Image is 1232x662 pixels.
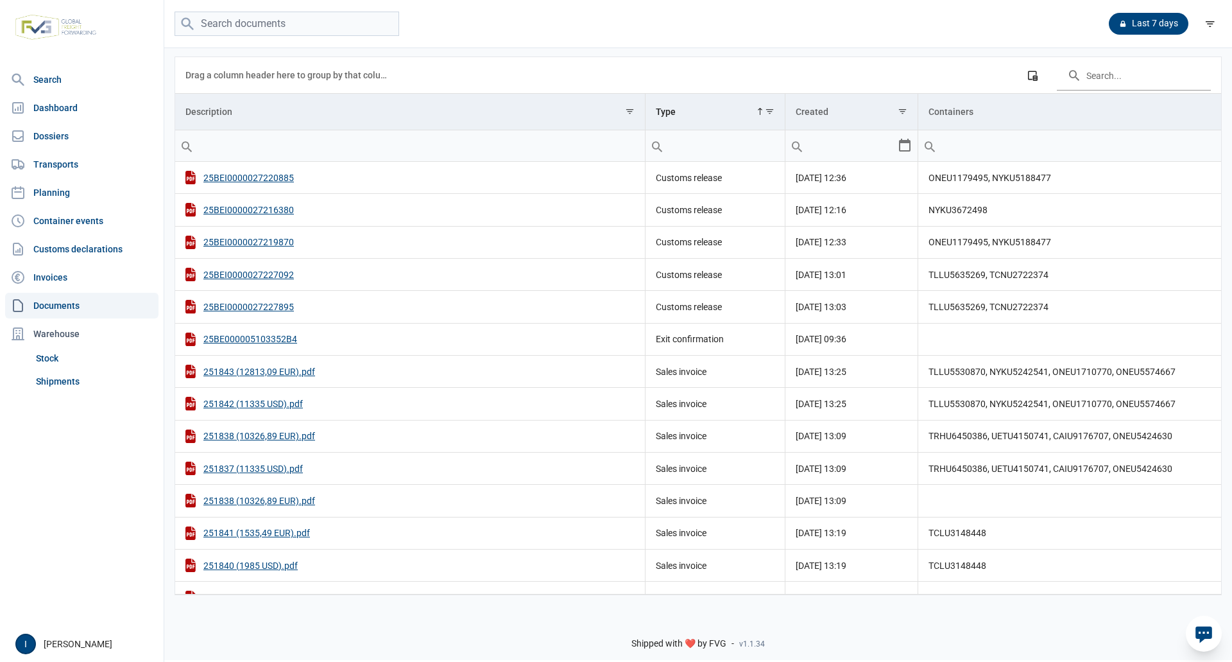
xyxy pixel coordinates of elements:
[656,107,676,117] div: Type
[185,430,635,443] div: 251838 (10326,89 EUR).pdf
[185,268,635,281] div: 25BEI0000027227092
[631,638,726,650] span: Shipped with ❤️ by FVG
[646,194,785,226] td: Customs release
[185,236,635,249] div: 25BEI0000027219870
[5,95,158,121] a: Dashboard
[646,549,785,581] td: Sales invoice
[796,496,846,506] span: [DATE] 13:09
[796,528,846,538] span: [DATE] 13:19
[185,527,635,540] div: 251841 (1535,49 EUR).pdf
[646,226,785,258] td: Customs release
[185,171,635,184] div: 25BEI0000027220885
[785,130,918,162] td: Filter cell
[31,370,158,393] a: Shipments
[1021,64,1044,87] div: Column Chooser
[185,333,635,346] div: 25BE000005103352B4
[185,107,232,117] div: Description
[928,107,973,117] div: Containers
[796,205,846,215] span: [DATE] 12:16
[739,639,765,649] span: v1.1.34
[796,431,846,441] span: [DATE] 13:09
[175,130,198,161] div: Search box
[732,638,734,650] span: -
[175,130,645,161] input: Filter cell
[175,130,646,162] td: Filter cell
[175,94,646,130] td: Column Description
[5,236,158,262] a: Customs declarations
[185,57,1211,93] div: Data grid toolbar
[185,65,391,85] div: Drag a column header here to group by that column
[185,203,635,216] div: 25BEI0000027216380
[796,399,846,409] span: [DATE] 13:25
[646,420,785,452] td: Sales invoice
[185,462,635,475] div: 251837 (11335 USD).pdf
[785,130,809,161] div: Search box
[625,107,635,116] span: Show filter options for column 'Description'
[646,355,785,387] td: Sales invoice
[1109,13,1188,35] div: Last 7 days
[185,559,635,572] div: 251840 (1985 USD).pdf
[646,162,785,194] td: Customs release
[796,270,846,280] span: [DATE] 13:01
[185,397,635,410] div: 251842 (11335 USD).pdf
[5,321,158,347] div: Warehouse
[796,464,846,474] span: [DATE] 13:09
[5,180,158,205] a: Planning
[5,152,158,177] a: Transports
[10,10,101,45] img: FVG - Global freight forwarding
[5,208,158,234] a: Container events
[796,237,846,247] span: [DATE] 12:33
[765,107,774,116] span: Show filter options for column 'Type'
[185,300,635,313] div: 25BEI0000027227895
[646,582,785,614] td: Sales invoice
[646,130,669,161] div: Search box
[646,485,785,517] td: Sales invoice
[5,123,158,149] a: Dossiers
[5,67,158,92] a: Search
[5,265,158,290] a: Invoices
[646,452,785,484] td: Sales invoice
[5,293,158,318] a: Documents
[646,94,785,130] td: Column Type
[31,347,158,370] a: Stock
[646,388,785,420] td: Sales invoice
[646,291,785,323] td: Customs release
[796,173,846,183] span: [DATE] 12:36
[646,130,785,161] input: Filter cell
[646,258,785,290] td: Customs release
[796,302,846,312] span: [DATE] 13:03
[897,130,912,161] div: Select
[646,517,785,549] td: Sales invoice
[796,561,846,571] span: [DATE] 13:19
[785,94,918,130] td: Column Created
[918,130,941,161] div: Search box
[796,107,828,117] div: Created
[796,334,846,344] span: [DATE] 09:36
[785,130,897,161] input: Filter cell
[1199,12,1222,35] div: filter
[646,130,785,162] td: Filter cell
[185,365,635,378] div: 251843 (12813,09 EUR).pdf
[15,634,156,654] div: [PERSON_NAME]
[175,57,1221,595] div: Data grid with 14 rows and 4 columns
[646,323,785,355] td: Exit confirmation
[796,367,846,377] span: [DATE] 13:25
[185,494,635,507] div: 251838 (10326,89 EUR).pdf
[175,12,399,37] input: Search documents
[15,634,36,654] button: I
[898,107,907,116] span: Show filter options for column 'Created'
[1057,60,1211,91] input: Search in the data grid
